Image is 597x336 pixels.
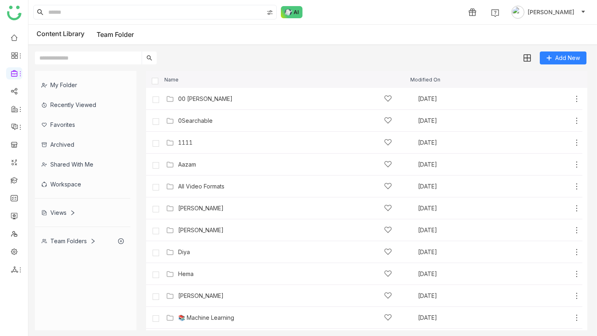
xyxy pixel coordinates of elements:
a: 1111 [178,139,193,146]
button: [PERSON_NAME] [510,6,587,19]
div: [DATE] [418,140,497,146]
button: Add New [540,51,586,64]
div: [DATE] [418,293,497,299]
img: grid.svg [524,54,531,62]
div: [DATE] [418,315,497,321]
img: Folder [166,161,174,169]
div: [DATE] [418,227,497,233]
div: Shared with me [35,154,130,174]
div: Team Folders [41,238,96,244]
img: Folder [166,117,174,125]
div: [DATE] [418,184,497,189]
img: Folder [166,139,174,147]
div: My Folder [35,75,130,95]
img: Folder [166,182,174,190]
a: 00 [PERSON_NAME] [178,96,233,102]
a: [PERSON_NAME] [178,293,224,299]
img: help.svg [491,9,499,17]
a: 📚 Machine Learning [178,315,234,321]
a: [PERSON_NAME] [178,205,224,212]
img: Folder [166,95,174,103]
div: [DATE] [418,118,497,124]
a: All Video Formats [178,183,224,190]
div: [DATE] [418,249,497,255]
div: Workspace [35,174,130,194]
span: Modified On [410,77,440,82]
img: ask-buddy-normal.svg [281,6,303,18]
div: [DATE] [418,205,497,211]
a: 0Searchable [178,118,213,124]
div: [DATE] [418,162,497,167]
img: Folder [166,314,174,322]
div: Archived [35,135,130,154]
img: Folder [166,270,174,278]
span: Name [164,77,179,82]
img: Folder [166,204,174,212]
div: Recently Viewed [35,95,130,115]
span: [PERSON_NAME] [528,8,574,17]
div: Content Library [37,30,134,40]
div: [DATE] [418,96,497,102]
img: Folder [166,226,174,234]
div: [DATE] [418,271,497,277]
span: Add New [555,54,580,62]
img: avatar [511,6,524,19]
a: [PERSON_NAME] [178,227,224,233]
img: Folder [166,292,174,300]
div: Views [41,209,75,216]
a: Diya [178,249,190,255]
a: Hema [178,271,194,277]
div: Favorites [35,115,130,135]
a: Team Folder [97,30,134,39]
img: Folder [166,248,174,256]
img: search-type.svg [267,9,273,16]
img: logo [7,6,22,20]
a: Aazam [178,161,196,168]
